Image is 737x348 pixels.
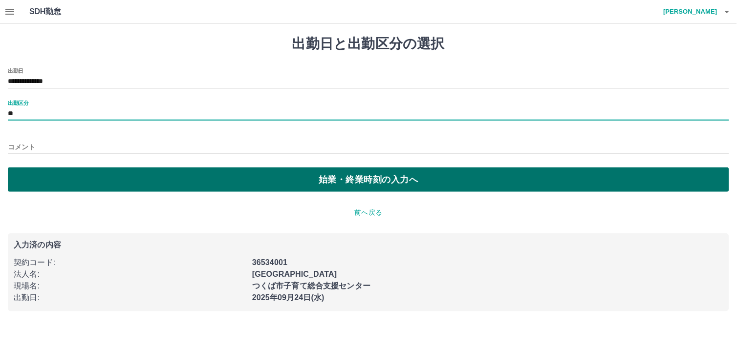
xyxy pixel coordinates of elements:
p: 法人名 : [14,268,246,280]
p: 出勤日 : [14,292,246,304]
p: 契約コード : [14,257,246,268]
label: 出勤日 [8,67,23,74]
p: 入力済の内容 [14,241,723,249]
label: 出勤区分 [8,99,28,106]
button: 始業・終業時刻の入力へ [8,167,729,192]
p: 前へ戻る [8,207,729,218]
h1: 出勤日と出勤区分の選択 [8,36,729,52]
b: 2025年09月24日(水) [252,293,325,302]
b: [GEOGRAPHIC_DATA] [252,270,337,278]
b: 36534001 [252,258,287,266]
b: つくば市子育て総合支援センター [252,282,370,290]
p: 現場名 : [14,280,246,292]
